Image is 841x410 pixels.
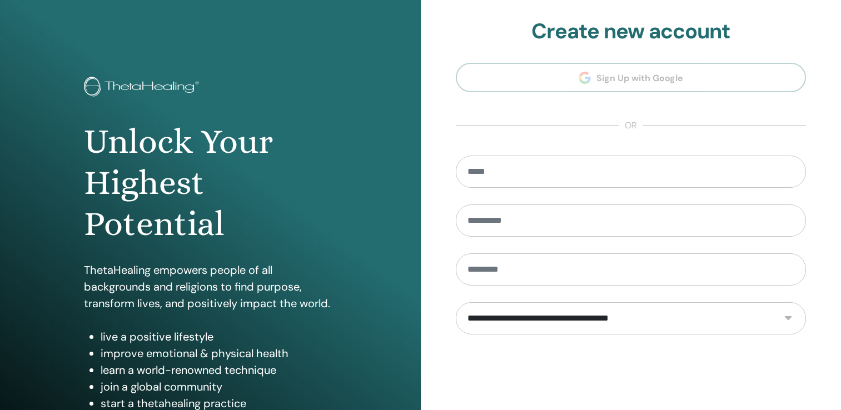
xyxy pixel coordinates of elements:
li: live a positive lifestyle [101,328,336,345]
p: ThetaHealing empowers people of all backgrounds and religions to find purpose, transform lives, a... [84,262,336,312]
h2: Create new account [456,19,807,44]
h1: Unlock Your Highest Potential [84,121,336,245]
li: improve emotional & physical health [101,345,336,362]
iframe: reCAPTCHA [546,351,715,394]
span: or [619,119,643,132]
li: learn a world-renowned technique [101,362,336,378]
li: join a global community [101,378,336,395]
